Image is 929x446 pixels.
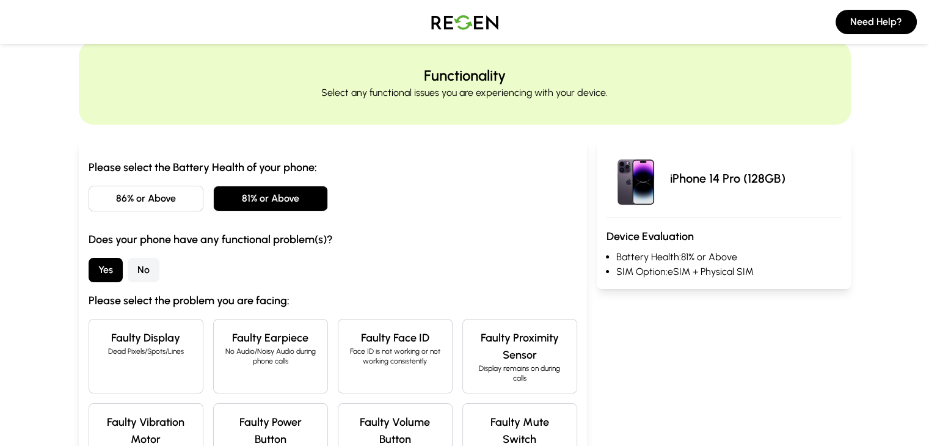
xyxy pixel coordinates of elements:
[224,346,318,366] p: No Audio/Noisy Audio during phone calls
[607,149,665,208] img: iPhone 14 Pro
[670,170,785,187] p: iPhone 14 Pro (128GB)
[99,329,193,346] h4: Faulty Display
[348,329,442,346] h4: Faulty Face ID
[473,329,567,364] h4: Faulty Proximity Sensor
[422,5,508,39] img: Logo
[99,346,193,356] p: Dead Pixels/Spots/Lines
[89,231,577,248] h3: Does your phone have any functional problem(s)?
[89,258,123,282] button: Yes
[616,250,841,265] li: Battery Health: 81% or Above
[348,346,442,366] p: Face ID is not working or not working consistently
[424,66,506,86] h2: Functionality
[213,186,328,211] button: 81% or Above
[607,228,841,245] h3: Device Evaluation
[89,159,577,176] h3: Please select the Battery Health of your phone:
[224,329,318,346] h4: Faulty Earpiece
[128,258,159,282] button: No
[473,364,567,383] p: Display remains on during calls
[616,265,841,279] li: SIM Option: eSIM + Physical SIM
[321,86,608,100] p: Select any functional issues you are experiencing with your device.
[89,292,577,309] h3: Please select the problem you are facing:
[836,10,917,34] button: Need Help?
[89,186,203,211] button: 86% or Above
